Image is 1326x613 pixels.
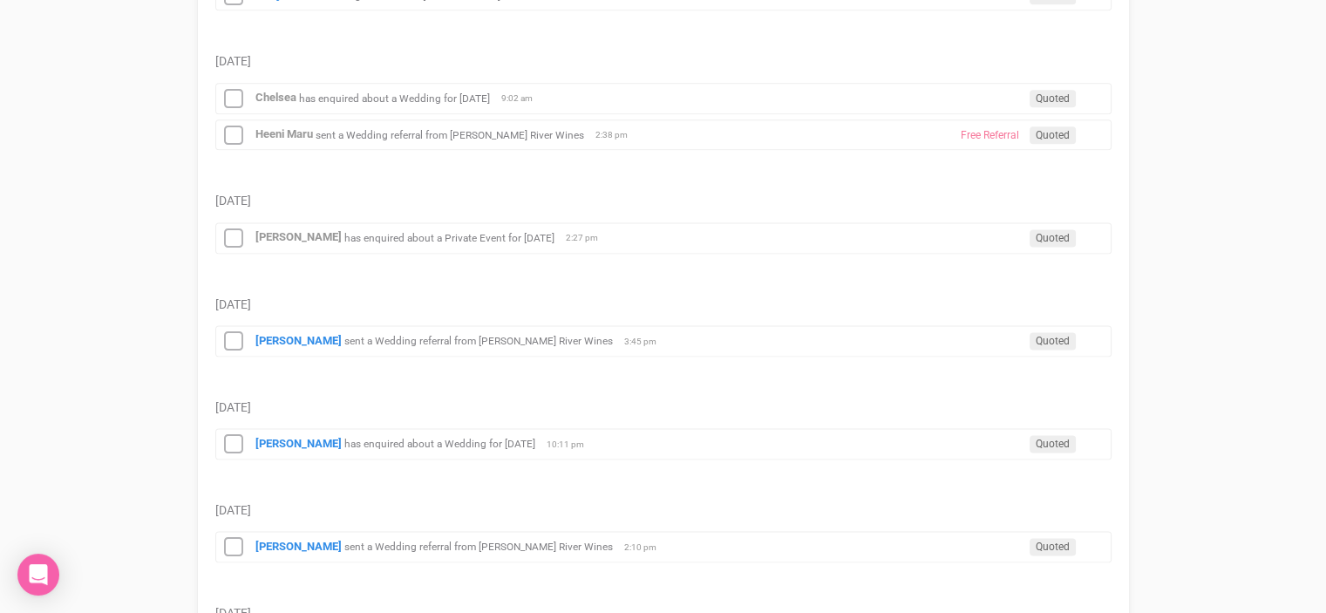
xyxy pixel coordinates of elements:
[344,438,535,450] small: has enquired about a Wedding for [DATE]
[566,232,609,244] span: 2:27 pm
[624,541,668,554] span: 2:10 pm
[1030,229,1076,247] span: Quoted
[501,92,545,105] span: 9:02 am
[344,231,554,243] small: has enquired about a Private Event for [DATE]
[624,336,668,348] span: 3:45 pm
[1030,332,1076,350] span: Quoted
[344,335,613,347] small: sent a Wedding referral from [PERSON_NAME] River Wines
[215,504,1112,517] h5: [DATE]
[547,439,590,451] span: 10:11 pm
[255,334,342,347] a: [PERSON_NAME]
[1030,435,1076,453] span: Quoted
[255,230,342,243] a: [PERSON_NAME]
[215,401,1112,414] h5: [DATE]
[215,55,1112,68] h5: [DATE]
[255,91,296,104] a: Chelsea
[255,127,313,140] a: Heeni Maru
[215,298,1112,311] h5: [DATE]
[17,554,59,596] div: Open Intercom Messenger
[215,194,1112,208] h5: [DATE]
[255,540,342,553] a: [PERSON_NAME]
[955,126,1025,144] span: Free Referral
[595,129,639,141] span: 2:38 pm
[1030,90,1076,107] span: Quoted
[255,437,342,450] a: [PERSON_NAME]
[344,541,613,553] small: sent a Wedding referral from [PERSON_NAME] River Wines
[316,128,584,140] small: sent a Wedding referral from [PERSON_NAME] River Wines
[1030,126,1076,144] span: Quoted
[1030,538,1076,555] span: Quoted
[299,92,490,104] small: has enquired about a Wedding for [DATE]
